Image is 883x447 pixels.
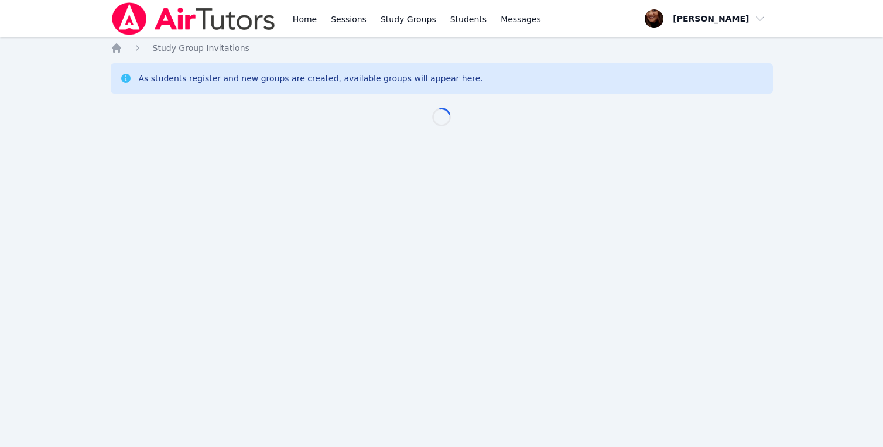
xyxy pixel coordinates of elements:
nav: Breadcrumb [111,42,773,54]
img: Air Tutors [111,2,276,35]
a: Study Group Invitations [153,42,249,54]
div: As students register and new groups are created, available groups will appear here. [139,73,483,84]
span: Messages [501,13,541,25]
span: Study Group Invitations [153,43,249,53]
